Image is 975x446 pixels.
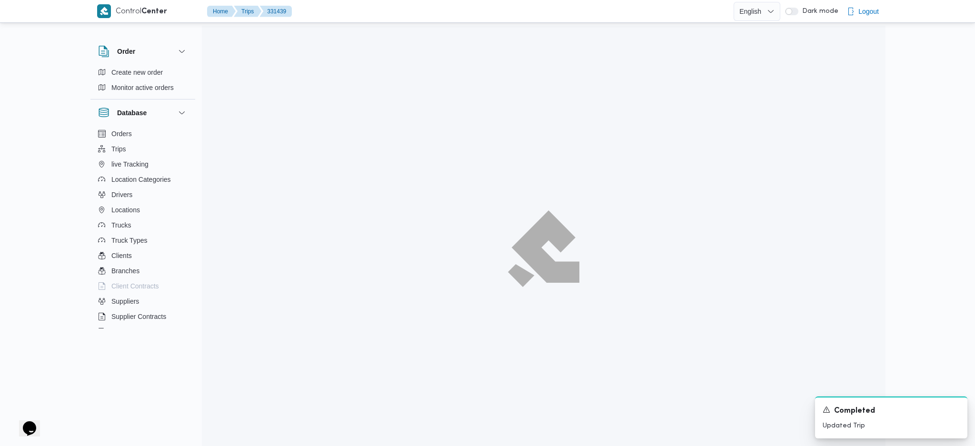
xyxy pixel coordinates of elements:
button: Order [98,46,188,57]
span: Locations [111,204,140,216]
h3: Order [117,46,135,57]
button: Suppliers [94,294,191,309]
button: Supplier Contracts [94,309,191,324]
span: Supplier Contracts [111,311,166,322]
span: Suppliers [111,296,139,307]
button: Client Contracts [94,278,191,294]
span: Orders [111,128,132,139]
button: Monitor active orders [94,80,191,95]
button: Truck Types [94,233,191,248]
span: Logout [858,6,879,17]
b: Center [141,8,167,15]
img: ILLA Logo [513,216,575,281]
button: Trucks [94,218,191,233]
button: Location Categories [94,172,191,187]
span: Client Contracts [111,280,159,292]
iframe: chat widget [10,408,40,436]
span: live Tracking [111,159,149,170]
button: Devices [94,324,191,339]
button: Home [207,6,236,17]
div: Order [90,65,195,99]
button: Drivers [94,187,191,202]
span: Clients [111,250,132,261]
div: Notification [823,405,960,417]
button: live Tracking [94,157,191,172]
img: X8yXhbKr1z7QwAAAABJRU5ErkJggg== [97,4,111,18]
span: Truck Types [111,235,147,246]
div: Database [90,126,195,332]
span: Dark mode [798,8,838,15]
button: Branches [94,263,191,278]
span: Create new order [111,67,163,78]
span: Trucks [111,219,131,231]
span: Devices [111,326,135,337]
p: Updated Trip [823,421,960,431]
button: 331439 [259,6,292,17]
button: Create new order [94,65,191,80]
button: Locations [94,202,191,218]
span: Completed [834,406,875,417]
span: Branches [111,265,139,277]
button: Logout [843,2,883,21]
button: Clients [94,248,191,263]
button: Trips [94,141,191,157]
span: Trips [111,143,126,155]
button: Orders [94,126,191,141]
button: Trips [234,6,261,17]
span: Location Categories [111,174,171,185]
span: Monitor active orders [111,82,174,93]
h3: Database [117,107,147,119]
span: Drivers [111,189,132,200]
button: Database [98,107,188,119]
